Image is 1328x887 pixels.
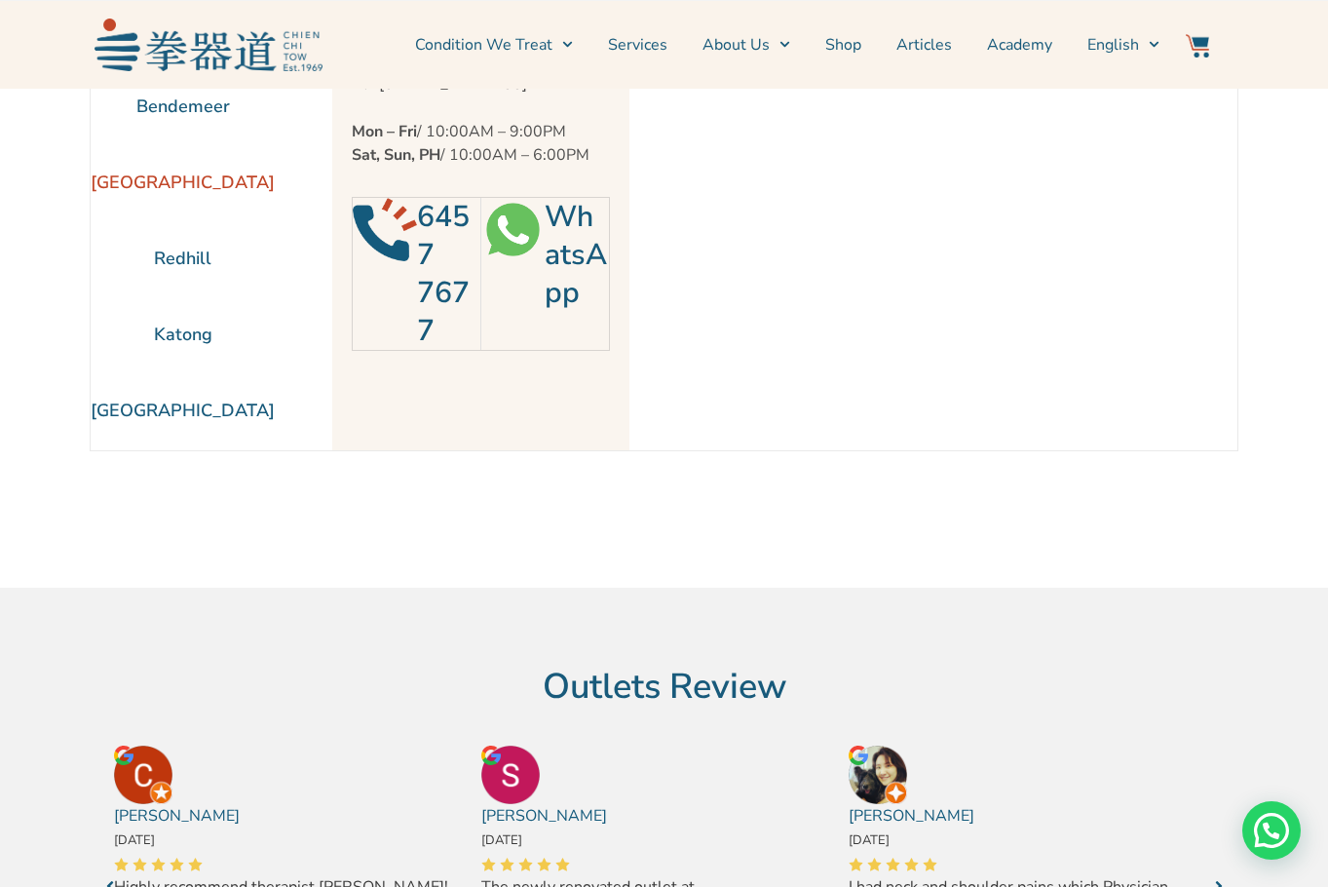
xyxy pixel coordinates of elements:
div: Need help? WhatsApp contact [1242,801,1301,860]
a: Switch to English [1087,20,1159,69]
img: Li-Ling Sitoh [849,746,907,804]
img: Sharon Lim [481,746,540,804]
span: [DATE] [849,831,890,849]
a: Articles [896,20,952,69]
p: / 10:00AM – 9:00PM / 10:00AM – 6:00PM [352,120,610,167]
nav: Menu [332,20,1160,69]
a: Services [608,20,667,69]
a: Shop [825,20,861,69]
span: [DATE] [481,831,522,849]
h2: Outlets Review [104,666,1225,709]
strong: Mon – Fri [352,121,417,142]
img: Cherine Ng [114,746,172,804]
a: 6457 7677 [417,197,470,351]
a: [PERSON_NAME] [481,804,607,828]
a: [PERSON_NAME] [114,804,240,828]
a: Condition We Treat [415,20,573,69]
a: [PERSON_NAME] [849,804,974,828]
a: WhatsApp [545,197,607,313]
img: Website Icon-03 [1186,34,1209,58]
strong: Sat, Sun, PH [352,144,440,166]
span: English [1087,33,1139,57]
a: About Us [702,20,790,69]
span: [DATE] [114,831,155,849]
a: Academy [987,20,1052,69]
